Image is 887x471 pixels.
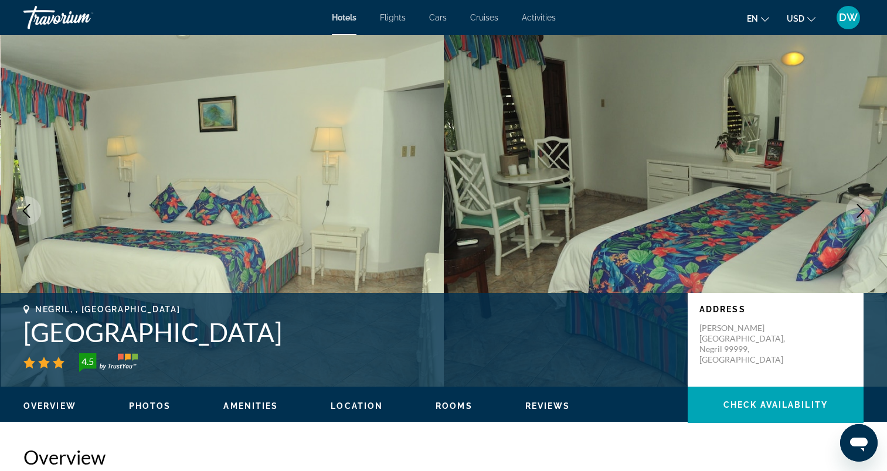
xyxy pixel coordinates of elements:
[470,13,498,22] a: Cruises
[331,401,383,411] button: Location
[223,401,278,411] button: Amenities
[723,400,828,409] span: Check Availability
[23,445,864,469] h2: Overview
[525,401,570,411] button: Reviews
[688,387,864,423] button: Check Availability
[522,13,556,22] a: Activities
[79,353,138,372] img: trustyou-badge-hor.svg
[787,10,815,27] button: Change currency
[332,13,356,22] a: Hotels
[747,10,769,27] button: Change language
[35,305,180,314] span: Negril, , [GEOGRAPHIC_DATA]
[839,12,858,23] span: DW
[699,305,852,314] p: Address
[23,401,76,411] button: Overview
[840,424,878,462] iframe: Button to launch messaging window
[833,5,864,30] button: User Menu
[429,13,447,22] a: Cars
[846,196,875,226] button: Next image
[436,401,473,411] button: Rooms
[23,317,676,347] h1: [GEOGRAPHIC_DATA]
[23,2,141,33] a: Travorium
[747,14,758,23] span: en
[129,401,171,411] button: Photos
[699,323,793,365] p: [PERSON_NAME][GEOGRAPHIC_DATA], Negril 99999, [GEOGRAPHIC_DATA]
[380,13,406,22] a: Flights
[12,196,41,226] button: Previous image
[76,354,99,368] div: 4.5
[787,14,804,23] span: USD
